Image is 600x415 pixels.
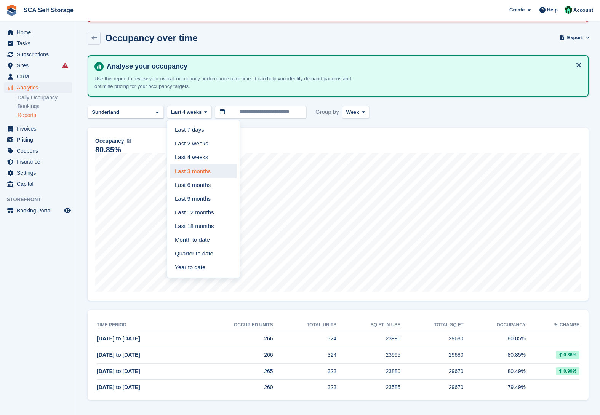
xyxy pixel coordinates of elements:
td: 265 [189,363,273,380]
span: Help [547,6,558,14]
a: menu [4,27,72,38]
a: Last 18 months [170,219,237,233]
th: Total units [273,319,337,331]
a: menu [4,134,72,145]
a: Month to date [170,233,237,247]
td: 324 [273,347,337,364]
span: Export [567,34,583,41]
a: Last 9 months [170,192,237,206]
td: 80.49% [464,363,526,380]
td: 80.85% [464,347,526,364]
span: CRM [17,71,62,82]
td: 266 [189,347,273,364]
span: Analytics [17,82,62,93]
button: Last 4 weeks [167,106,212,118]
a: menu [4,145,72,156]
td: 23880 [336,363,400,380]
td: 266 [189,331,273,347]
span: Invoices [17,123,62,134]
span: Group by [315,106,339,118]
th: Time period [97,319,189,331]
span: [DATE] to [DATE] [97,352,140,358]
a: Bookings [18,103,72,110]
img: icon-info-grey-7440780725fd019a000dd9b08b2336e03edf1995a4989e88bcd33f0948082b44.svg [127,139,131,143]
i: Smart entry sync failures have occurred [62,62,68,69]
a: menu [4,179,72,189]
div: 0.36% [556,351,579,359]
td: 324 [273,331,337,347]
a: menu [4,49,72,60]
td: 29670 [400,363,463,380]
a: Last 6 months [170,178,237,192]
span: Home [17,27,62,38]
a: Last 4 weeks [170,151,237,164]
div: 80.85% [95,147,121,153]
span: Capital [17,179,62,189]
td: 260 [189,380,273,396]
td: 29670 [400,380,463,396]
td: 323 [273,363,337,380]
span: Last 4 weeks [171,109,202,116]
td: 79.49% [464,380,526,396]
h4: Analyse your occupancy [104,62,582,71]
span: Subscriptions [17,49,62,60]
button: Week [342,106,369,118]
a: Last 7 days [170,123,237,137]
span: Week [346,109,359,116]
a: menu [4,82,72,93]
th: sq ft in use [336,319,400,331]
span: Sites [17,60,62,71]
span: Occupancy [95,137,124,145]
td: 29680 [400,331,463,347]
th: % change [526,319,579,331]
span: Insurance [17,156,62,167]
td: 23585 [336,380,400,396]
a: Preview store [63,206,72,215]
div: 0.99% [556,367,579,375]
th: Total sq ft [400,319,463,331]
span: [DATE] to [DATE] [97,384,140,390]
span: Booking Portal [17,205,62,216]
span: [DATE] to [DATE] [97,335,140,342]
h2: Occupancy over time [105,33,198,43]
td: 29680 [400,347,463,364]
a: Reports [18,112,72,119]
a: menu [4,205,72,216]
span: [DATE] to [DATE] [97,368,140,374]
a: menu [4,156,72,167]
div: Sunderland [91,109,122,116]
span: Coupons [17,145,62,156]
td: 23995 [336,347,400,364]
span: Account [573,6,593,14]
img: stora-icon-8386f47178a22dfd0bd8f6a31ec36ba5ce8667c1dd55bd0f319d3a0aa187defe.svg [6,5,18,16]
a: menu [4,168,72,178]
a: Last 3 months [170,164,237,178]
a: Last 12 months [170,206,237,219]
a: Last 2 weeks [170,137,237,151]
th: Occupancy [464,319,526,331]
a: menu [4,38,72,49]
button: Export [561,32,589,44]
span: Settings [17,168,62,178]
img: Ross Chapman [565,6,572,14]
a: SCA Self Storage [21,4,77,16]
td: 80.85% [464,331,526,347]
td: 23995 [336,331,400,347]
a: menu [4,123,72,134]
span: Create [509,6,525,14]
a: Year to date [170,260,237,274]
a: menu [4,60,72,71]
a: Quarter to date [170,247,237,260]
td: 323 [273,380,337,396]
span: Storefront [7,196,76,203]
a: menu [4,71,72,82]
span: Tasks [17,38,62,49]
a: Daily Occupancy [18,94,72,101]
span: Pricing [17,134,62,145]
th: Occupied units [189,319,273,331]
p: Use this report to review your overall occupancy performance over time. It can help you identify ... [94,75,361,90]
